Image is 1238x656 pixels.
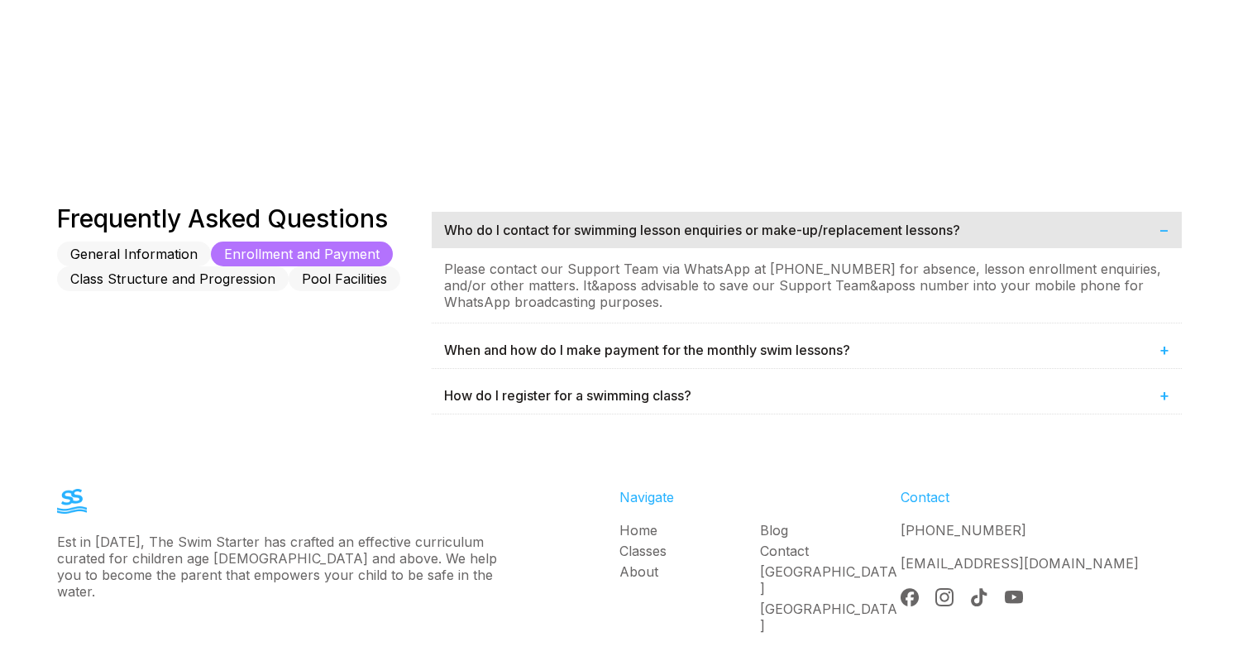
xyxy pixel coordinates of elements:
button: Class Structure and Progression [57,266,289,291]
a: Classes [619,543,760,559]
div: Est in [DATE], The Swim Starter has crafted an effective curriculum curated for children age [DEM... [57,534,507,600]
img: YouTube [1005,588,1023,606]
p: Please contact our Support Team via WhatsApp at [PHONE_NUMBER] for absence, lesson enrollment enq... [444,261,1169,310]
div: Frequently Asked Questions [57,204,432,233]
a: About [619,563,760,580]
a: [GEOGRAPHIC_DATA] [760,601,901,634]
a: [PHONE_NUMBER] [901,522,1026,539]
div: Contact [901,489,1182,505]
span: − [1159,220,1169,240]
img: Instagram [935,588,954,606]
img: The Swim Starter Logo [57,489,87,514]
button: Pool Facilities [289,266,400,291]
img: Tik Tok [970,588,988,606]
span: + [1159,385,1169,405]
div: When and how do I make payment for the monthly swim lessons? [432,332,1182,368]
span: + [1159,340,1169,360]
div: How do I register for a swimming class? [432,377,1182,414]
button: Enrollment and Payment [211,242,393,266]
a: [EMAIL_ADDRESS][DOMAIN_NAME] [901,555,1139,572]
img: Facebook [901,588,919,606]
div: Navigate [619,489,901,505]
a: Home [619,522,760,539]
div: Who do I contact for swimming lesson enquiries or make-up/replacement lessons? [432,212,1182,248]
a: [GEOGRAPHIC_DATA] [760,563,901,596]
a: Blog [760,522,901,539]
a: Contact [760,543,901,559]
button: General Information [57,242,211,266]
